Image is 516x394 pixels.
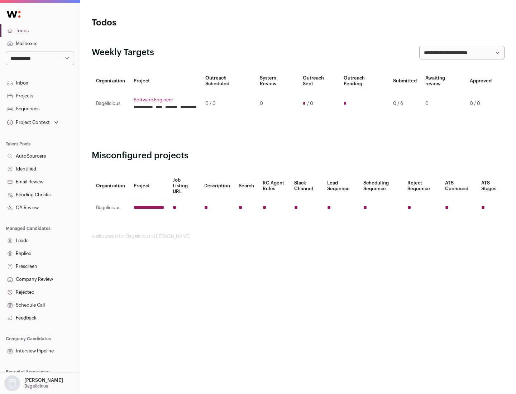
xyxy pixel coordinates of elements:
[389,91,421,116] td: 0 / 6
[92,17,229,29] h1: Todos
[421,91,465,116] td: 0
[92,199,129,217] td: Bagelicious
[3,7,24,21] img: Wellfound
[465,91,496,116] td: 0 / 0
[258,173,290,199] th: RC Agent Rules
[201,91,255,116] td: 0 / 0
[421,71,465,91] th: Awaiting review
[255,91,298,116] td: 0
[307,101,313,106] span: / 0
[403,173,441,199] th: Reject Sequence
[129,173,168,199] th: Project
[465,71,496,91] th: Approved
[290,173,323,199] th: Slack Channel
[92,91,129,116] td: Bagelicious
[92,47,154,58] h2: Weekly Targets
[255,71,298,91] th: System Review
[200,173,234,199] th: Description
[389,71,421,91] th: Submitted
[92,150,505,162] h2: Misconfigured projects
[24,383,48,389] p: Bagelicious
[323,173,359,199] th: Lead Sequence
[234,173,258,199] th: Search
[477,173,505,199] th: ATS Stages
[359,173,403,199] th: Scheduling Sequence
[3,375,64,391] button: Open dropdown
[298,71,340,91] th: Outreach Sent
[168,173,200,199] th: Job Listing URL
[339,71,388,91] th: Outreach Pending
[134,97,197,103] a: Software Engineer
[92,71,129,91] th: Organization
[24,378,63,383] p: [PERSON_NAME]
[92,173,129,199] th: Organization
[129,71,201,91] th: Project
[201,71,255,91] th: Outreach Scheduled
[441,173,477,199] th: ATS Conneced
[4,375,20,391] img: nopic.png
[92,234,505,239] footer: wellfound:ai for Bagelicious - [PERSON_NAME]
[6,120,50,125] div: Project Context
[6,117,60,128] button: Open dropdown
